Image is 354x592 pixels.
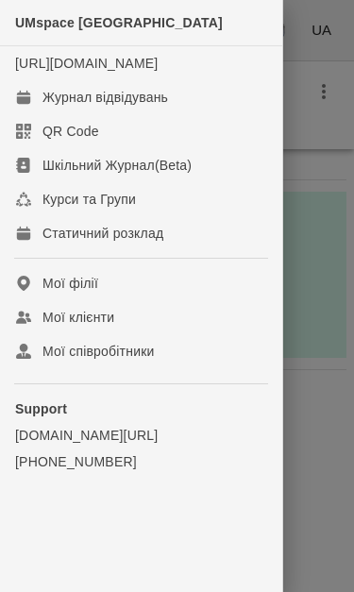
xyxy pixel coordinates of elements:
[42,122,99,141] div: QR Code
[15,399,267,418] p: Support
[42,308,114,327] div: Мої клієнти
[42,342,155,361] div: Мої співробітники
[42,156,192,175] div: Шкільний Журнал(Beta)
[15,426,267,445] a: [DOMAIN_NAME][URL]
[42,88,168,107] div: Журнал відвідувань
[15,15,223,30] span: UMspace [GEOGRAPHIC_DATA]
[15,56,158,71] a: [URL][DOMAIN_NAME]
[42,190,136,209] div: Курси та Групи
[42,224,163,243] div: Статичний розклад
[42,274,98,293] div: Мої філії
[15,452,267,471] a: [PHONE_NUMBER]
